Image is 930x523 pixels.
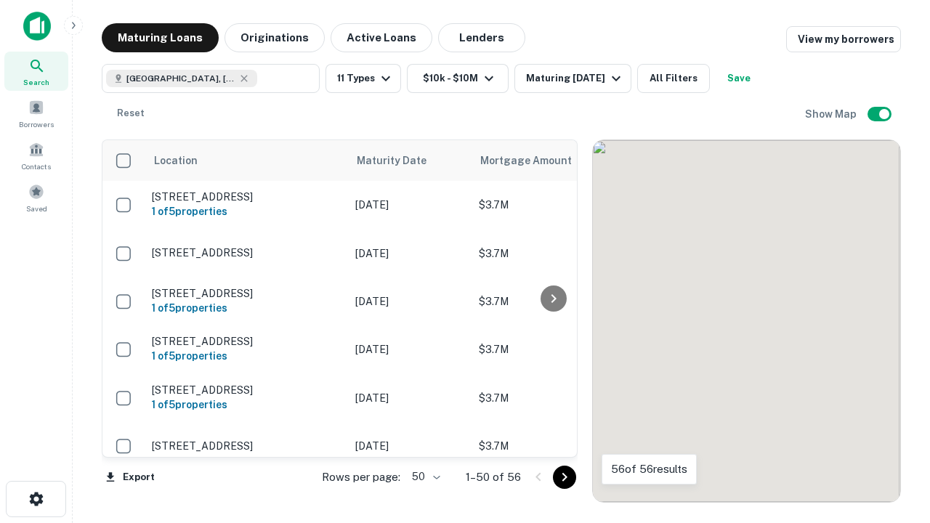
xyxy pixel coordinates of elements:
th: Maturity Date [348,140,472,181]
img: capitalize-icon.png [23,12,51,41]
iframe: Chat Widget [857,407,930,477]
div: Maturing [DATE] [526,70,625,87]
span: Maturity Date [357,152,445,169]
a: View my borrowers [786,26,901,52]
p: $3.7M [479,197,624,213]
span: Saved [26,203,47,214]
button: All Filters [637,64,710,93]
p: $3.7M [479,390,624,406]
p: $3.7M [479,246,624,261]
span: Mortgage Amount [480,152,591,169]
h6: 1 of 5 properties [152,203,341,219]
th: Location [145,140,348,181]
p: [DATE] [355,246,464,261]
span: Borrowers [19,118,54,130]
button: 11 Types [325,64,401,93]
button: Maturing [DATE] [514,64,631,93]
p: [STREET_ADDRESS] [152,439,341,453]
p: $3.7M [479,293,624,309]
p: [DATE] [355,438,464,454]
div: 0 0 [593,140,900,502]
button: Export [102,466,158,488]
p: 1–50 of 56 [466,469,521,486]
button: Active Loans [331,23,432,52]
h6: 1 of 5 properties [152,397,341,413]
p: $3.7M [479,438,624,454]
p: [DATE] [355,293,464,309]
button: Go to next page [553,466,576,489]
div: 50 [406,466,442,487]
span: Search [23,76,49,88]
p: [DATE] [355,197,464,213]
button: Maturing Loans [102,23,219,52]
h6: 1 of 5 properties [152,300,341,316]
button: $10k - $10M [407,64,509,93]
span: Location [153,152,198,169]
p: [STREET_ADDRESS] [152,190,341,203]
button: Originations [225,23,325,52]
a: Contacts [4,136,68,175]
p: [STREET_ADDRESS] [152,384,341,397]
h6: Show Map [805,106,859,122]
p: [STREET_ADDRESS] [152,287,341,300]
a: Search [4,52,68,91]
button: Lenders [438,23,525,52]
p: 56 of 56 results [611,461,687,478]
span: [GEOGRAPHIC_DATA], [GEOGRAPHIC_DATA] [126,72,235,85]
p: $3.7M [479,341,624,357]
h6: 1 of 5 properties [152,348,341,364]
span: Contacts [22,161,51,172]
a: Saved [4,178,68,217]
button: Save your search to get updates of matches that match your search criteria. [716,64,762,93]
p: [DATE] [355,341,464,357]
th: Mortgage Amount [472,140,631,181]
button: Reset [108,99,154,128]
p: [STREET_ADDRESS] [152,335,341,348]
p: [STREET_ADDRESS] [152,246,341,259]
p: Rows per page: [322,469,400,486]
a: Borrowers [4,94,68,133]
p: [DATE] [355,390,464,406]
